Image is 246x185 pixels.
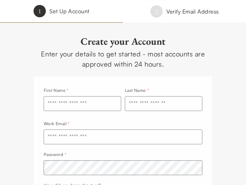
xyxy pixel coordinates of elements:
h2: Create your Account [34,35,212,47]
div: Enter your details to get started - most accounts are approved within 24 hours. [34,49,212,69]
label: First Name [44,88,69,93]
h6: 2 [155,7,158,16]
div: Verify Email Address [166,7,219,16]
h6: 1 [38,7,41,15]
label: Password [44,152,66,157]
label: Last Name [125,88,149,93]
div: Set Up Account [50,7,89,16]
label: Work Email [44,121,70,126]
